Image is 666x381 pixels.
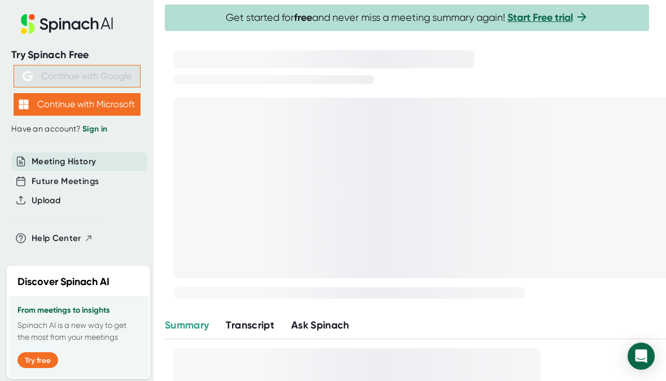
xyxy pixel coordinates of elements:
button: Continue with Google [14,65,141,87]
button: Meeting History [32,155,96,168]
a: Start Free trial [507,11,573,24]
h3: From meetings to insights [17,306,139,315]
img: Aehbyd4JwY73AAAAAElFTkSuQmCC [23,71,33,81]
button: Summary [165,318,209,333]
div: Open Intercom Messenger [628,343,655,370]
a: Sign in [82,124,107,134]
button: Upload [32,194,60,207]
button: Future Meetings [32,175,99,188]
div: Have an account? [11,124,142,134]
p: Spinach AI is a new way to get the most from your meetings [17,319,139,343]
button: Try free [17,352,58,368]
span: Help Center [32,232,81,245]
h2: Discover Spinach AI [17,274,109,290]
span: Transcript [226,319,274,331]
button: Transcript [226,318,274,333]
button: Continue with Microsoft [14,93,141,116]
div: Try Spinach Free [11,49,142,62]
span: Ask Spinach [291,319,349,331]
span: Get started for and never miss a meeting summary again! [226,11,589,24]
span: Summary [165,319,209,331]
b: free [294,11,312,24]
button: Help Center [32,232,93,245]
button: Ask Spinach [291,318,349,333]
